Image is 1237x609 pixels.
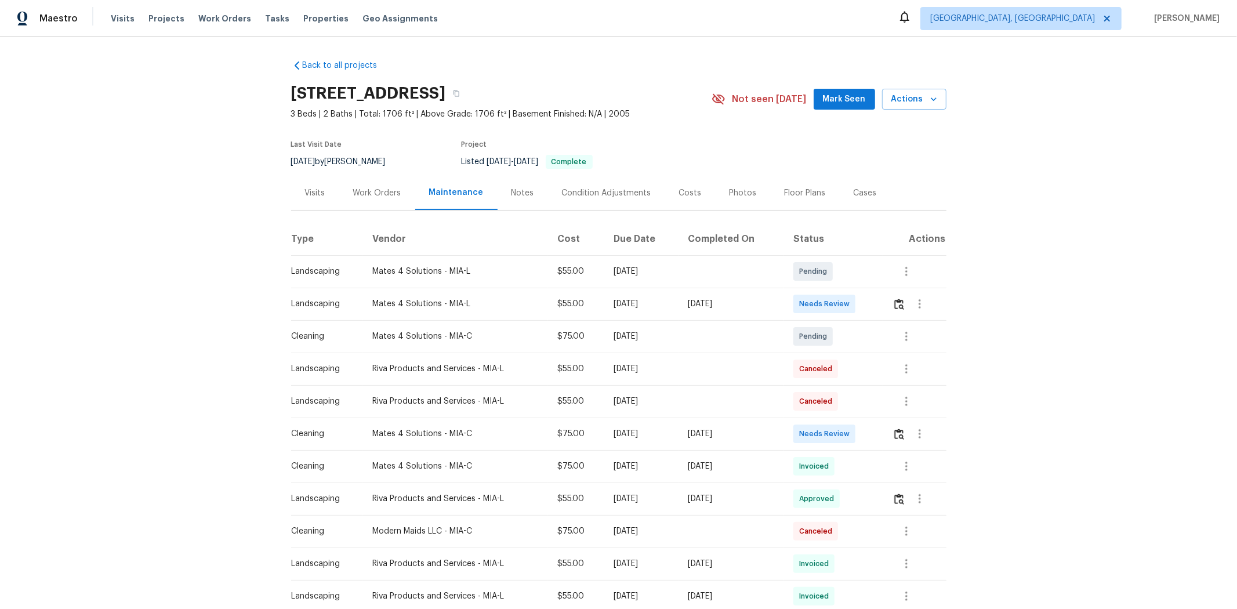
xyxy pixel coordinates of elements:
[894,429,904,440] img: Review Icon
[730,187,757,199] div: Photos
[372,363,539,375] div: Riva Products and Services - MIA-L
[799,590,833,602] span: Invoiced
[292,266,354,277] div: Landscaping
[679,187,702,199] div: Costs
[614,461,669,472] div: [DATE]
[799,363,837,375] span: Canceled
[291,155,400,169] div: by [PERSON_NAME]
[557,298,595,310] div: $55.00
[429,187,484,198] div: Maintenance
[547,158,592,165] span: Complete
[292,428,354,440] div: Cleaning
[372,461,539,472] div: Mates 4 Solutions - MIA-C
[688,461,775,472] div: [DATE]
[882,89,946,110] button: Actions
[353,187,401,199] div: Work Orders
[614,266,669,277] div: [DATE]
[487,158,539,166] span: -
[893,485,906,513] button: Review Icon
[614,331,669,342] div: [DATE]
[894,299,904,310] img: Review Icon
[372,558,539,570] div: Riva Products and Services - MIA-L
[679,223,784,255] th: Completed On
[799,331,832,342] span: Pending
[614,558,669,570] div: [DATE]
[557,266,595,277] div: $55.00
[604,223,679,255] th: Due Date
[462,158,593,166] span: Listed
[198,13,251,24] span: Work Orders
[732,93,807,105] span: Not seen [DATE]
[893,420,906,448] button: Review Icon
[372,331,539,342] div: Mates 4 Solutions - MIA-C
[372,298,539,310] div: Mates 4 Solutions - MIA-L
[462,141,487,148] span: Project
[799,428,854,440] span: Needs Review
[883,223,946,255] th: Actions
[372,428,539,440] div: Mates 4 Solutions - MIA-C
[557,363,595,375] div: $55.00
[292,461,354,472] div: Cleaning
[557,590,595,602] div: $55.00
[854,187,877,199] div: Cases
[512,187,534,199] div: Notes
[614,428,669,440] div: [DATE]
[784,223,883,255] th: Status
[799,396,837,407] span: Canceled
[487,158,512,166] span: [DATE]
[688,590,775,602] div: [DATE]
[688,493,775,505] div: [DATE]
[372,493,539,505] div: Riva Products and Services - MIA-L
[614,590,669,602] div: [DATE]
[446,83,467,104] button: Copy Address
[303,13,349,24] span: Properties
[799,525,837,537] span: Canceled
[557,428,595,440] div: $75.00
[557,558,595,570] div: $55.00
[557,493,595,505] div: $55.00
[930,13,1095,24] span: [GEOGRAPHIC_DATA], [GEOGRAPHIC_DATA]
[292,590,354,602] div: Landscaping
[614,298,669,310] div: [DATE]
[614,363,669,375] div: [DATE]
[292,558,354,570] div: Landscaping
[799,298,854,310] span: Needs Review
[39,13,78,24] span: Maestro
[111,13,135,24] span: Visits
[785,187,826,199] div: Floor Plans
[688,428,775,440] div: [DATE]
[823,92,866,107] span: Mark Seen
[614,493,669,505] div: [DATE]
[292,331,354,342] div: Cleaning
[799,266,832,277] span: Pending
[292,493,354,505] div: Landscaping
[557,331,595,342] div: $75.00
[799,558,833,570] span: Invoiced
[291,60,402,71] a: Back to all projects
[557,525,595,537] div: $75.00
[688,558,775,570] div: [DATE]
[557,461,595,472] div: $75.00
[372,266,539,277] div: Mates 4 Solutions - MIA-L
[291,223,363,255] th: Type
[292,298,354,310] div: Landscaping
[614,525,669,537] div: [DATE]
[292,396,354,407] div: Landscaping
[891,92,937,107] span: Actions
[305,187,325,199] div: Visits
[265,14,289,23] span: Tasks
[814,89,875,110] button: Mark Seen
[292,363,354,375] div: Landscaping
[372,525,539,537] div: Modern Maids LLC - MIA-C
[1149,13,1220,24] span: [PERSON_NAME]
[363,223,548,255] th: Vendor
[894,494,904,505] img: Review Icon
[362,13,438,24] span: Geo Assignments
[548,223,604,255] th: Cost
[562,187,651,199] div: Condition Adjustments
[614,396,669,407] div: [DATE]
[292,525,354,537] div: Cleaning
[148,13,184,24] span: Projects
[893,290,906,318] button: Review Icon
[372,590,539,602] div: Riva Products and Services - MIA-L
